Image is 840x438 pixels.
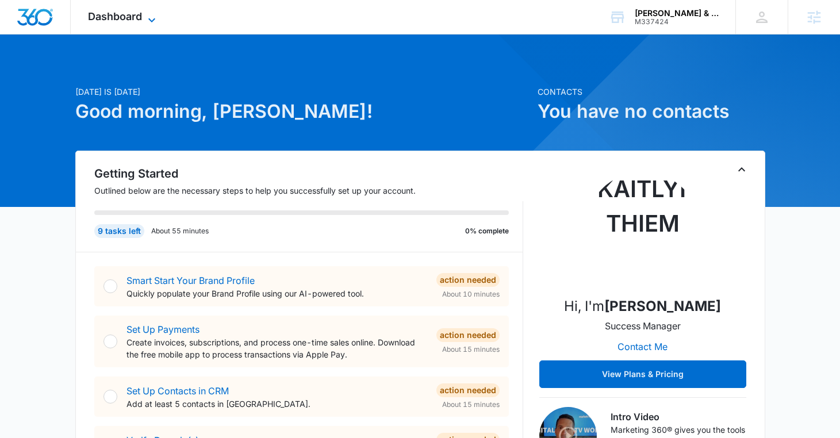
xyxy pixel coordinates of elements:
div: account id [635,18,719,26]
p: [DATE] is [DATE] [75,86,531,98]
a: Set Up Payments [126,324,200,335]
button: Toggle Collapse [735,163,749,176]
div: Action Needed [436,273,500,287]
a: Smart Start Your Brand Profile [126,275,255,286]
span: Dashboard [88,10,142,22]
p: Outlined below are the necessary steps to help you successfully set up your account. [94,185,523,197]
div: 9 tasks left [94,224,144,238]
p: Success Manager [605,319,681,333]
p: Add at least 5 contacts in [GEOGRAPHIC_DATA]. [126,398,427,410]
button: Contact Me [606,333,679,360]
p: Quickly populate your Brand Profile using our AI-powered tool. [126,287,427,299]
p: Contacts [538,86,765,98]
h1: You have no contacts [538,98,765,125]
button: View Plans & Pricing [539,360,746,388]
span: About 10 minutes [442,289,500,299]
h2: Getting Started [94,165,523,182]
span: About 15 minutes [442,399,500,410]
p: 0% complete [465,226,509,236]
p: Hi, I'm [564,296,721,317]
h3: Intro Video [611,410,746,424]
h1: Good morning, [PERSON_NAME]! [75,98,531,125]
div: account name [635,9,719,18]
strong: [PERSON_NAME] [604,298,721,314]
img: Kaitlyn Thiem [585,172,700,287]
span: About 15 minutes [442,344,500,355]
p: About 55 minutes [151,226,209,236]
a: Set Up Contacts in CRM [126,385,229,397]
p: Create invoices, subscriptions, and process one-time sales online. Download the free mobile app t... [126,336,427,360]
div: Action Needed [436,383,500,397]
div: Action Needed [436,328,500,342]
